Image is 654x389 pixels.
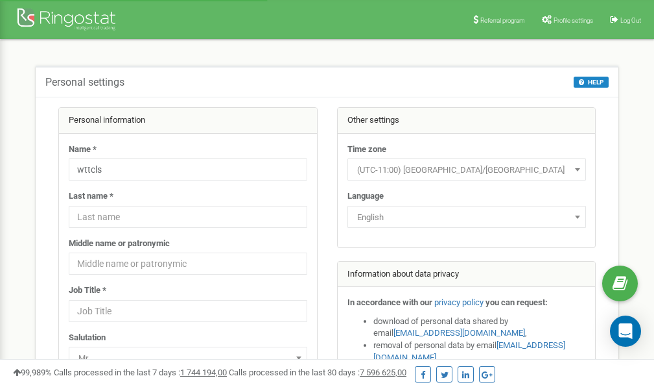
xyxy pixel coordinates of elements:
input: Last name [69,206,307,228]
span: Mr. [73,349,303,368]
input: Job Title [69,300,307,322]
li: removal of personal data by email , [373,340,586,364]
span: Mr. [69,347,307,369]
span: 99,989% [13,368,52,377]
label: Language [347,190,384,203]
button: HELP [574,77,609,88]
input: Name [69,158,307,181]
span: (UTC-11:00) Pacific/Midway [352,161,581,179]
a: privacy policy [434,297,484,307]
h5: Personal settings [45,77,124,88]
span: Log Out [620,17,641,24]
span: Calls processed in the last 7 days : [54,368,227,377]
li: download of personal data shared by email , [373,316,586,340]
input: Middle name or patronymic [69,253,307,275]
strong: you can request: [485,297,548,307]
div: Other settings [338,108,596,134]
label: Time zone [347,144,386,156]
div: Open Intercom Messenger [610,316,641,347]
label: Job Title * [69,284,106,297]
span: Profile settings [554,17,593,24]
label: Name * [69,144,97,156]
u: 1 744 194,00 [180,368,227,377]
label: Last name * [69,190,113,203]
span: English [352,208,581,227]
span: Calls processed in the last 30 days : [229,368,406,377]
span: Referral program [480,17,525,24]
div: Personal information [59,108,317,134]
span: (UTC-11:00) Pacific/Midway [347,158,586,181]
u: 7 596 625,00 [360,368,406,377]
strong: In accordance with our [347,297,432,307]
label: Middle name or patronymic [69,238,170,250]
div: Information about data privacy [338,262,596,288]
a: [EMAIL_ADDRESS][DOMAIN_NAME] [393,328,525,338]
label: Salutation [69,332,106,344]
span: English [347,206,586,228]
